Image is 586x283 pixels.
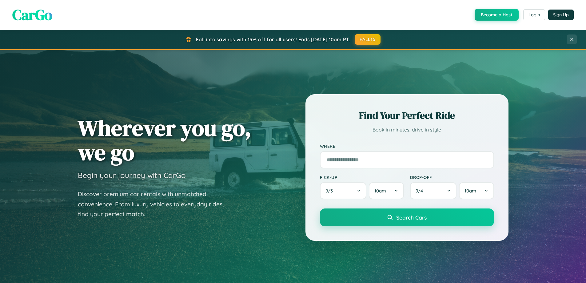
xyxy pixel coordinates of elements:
[196,36,350,42] span: Fall into savings with 15% off for all users! Ends [DATE] 10am PT.
[12,5,52,25] span: CarGo
[78,189,232,219] p: Discover premium car rentals with unmatched convenience. From luxury vehicles to everyday rides, ...
[369,182,404,199] button: 10am
[523,9,545,20] button: Login
[78,171,186,180] h3: Begin your journey with CarGo
[320,125,494,134] p: Book in minutes, drive in style
[548,10,574,20] button: Sign Up
[320,109,494,122] h2: Find Your Perfect Ride
[320,208,494,226] button: Search Cars
[355,34,381,45] button: FALL15
[475,9,519,21] button: Become a Host
[78,116,251,164] h1: Wherever you go, we go
[459,182,494,199] button: 10am
[320,182,367,199] button: 9/3
[410,182,457,199] button: 9/4
[374,188,386,194] span: 10am
[464,188,476,194] span: 10am
[320,144,494,149] label: Where
[416,188,426,194] span: 9 / 4
[396,214,427,221] span: Search Cars
[325,188,336,194] span: 9 / 3
[320,175,404,180] label: Pick-up
[410,175,494,180] label: Drop-off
